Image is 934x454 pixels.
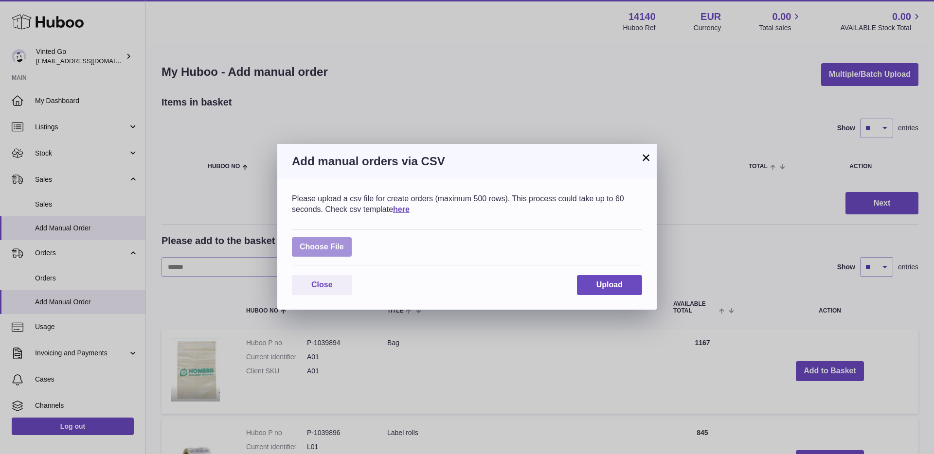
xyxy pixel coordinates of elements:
span: Choose File [292,237,352,257]
button: Upload [577,275,642,295]
div: Please upload a csv file for create orders (maximum 500 rows). This process could take up to 60 s... [292,193,642,214]
h3: Add manual orders via CSV [292,154,642,169]
button: × [640,152,652,163]
span: Upload [596,280,623,289]
button: Close [292,275,352,295]
span: Close [311,280,333,289]
a: here [393,205,410,213]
